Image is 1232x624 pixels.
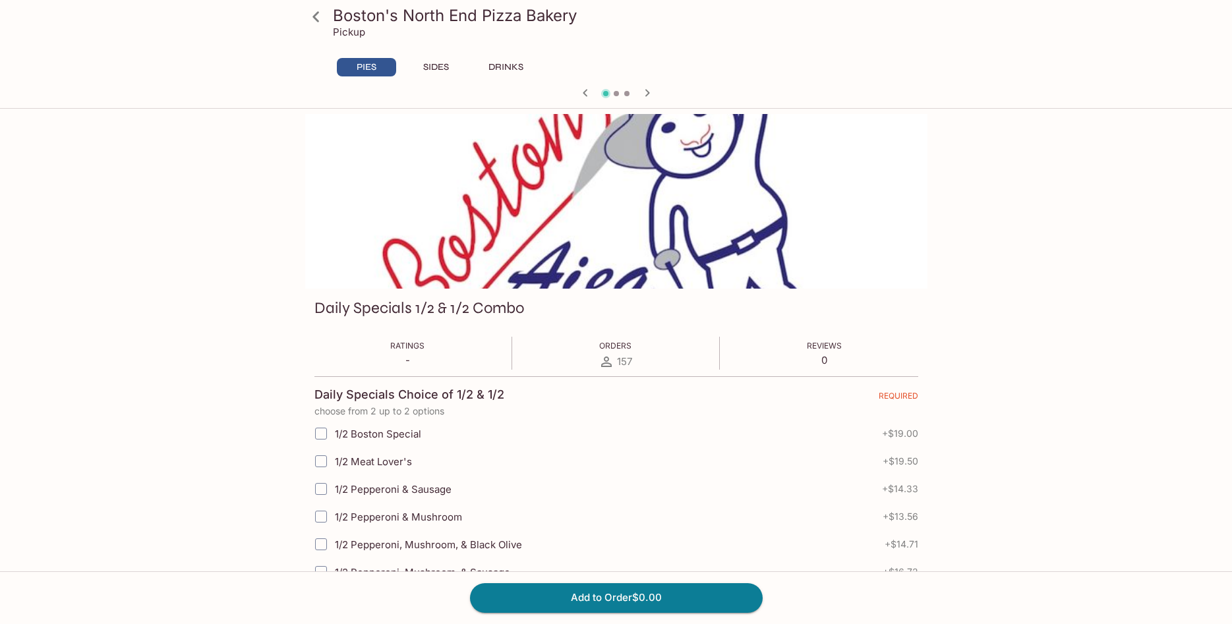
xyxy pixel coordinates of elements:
[807,341,842,351] span: Reviews
[599,341,631,351] span: Orders
[470,583,763,612] button: Add to Order$0.00
[335,428,421,440] span: 1/2 Boston Special
[337,58,396,76] button: PIES
[335,511,462,523] span: 1/2 Pepperoni & Mushroom
[477,58,536,76] button: DRINKS
[390,341,425,351] span: Ratings
[335,538,522,551] span: 1/2 Pepperoni, Mushroom, & Black Olive
[335,566,510,579] span: 1/2 Pepperoni, Mushroom, & Sausage
[883,456,918,467] span: + $19.50
[879,391,918,406] span: REQUIRED
[335,455,412,468] span: 1/2 Meat Lover's
[333,26,365,38] p: Pickup
[882,484,918,494] span: + $14.33
[807,354,842,366] p: 0
[314,387,504,402] h4: Daily Specials Choice of 1/2 & 1/2
[335,483,452,496] span: 1/2 Pepperoni & Sausage
[333,5,922,26] h3: Boston's North End Pizza Bakery
[314,406,918,416] p: choose from 2 up to 2 options
[885,539,918,550] span: + $14.71
[882,428,918,439] span: + $19.00
[617,355,632,368] span: 157
[883,567,918,577] span: + $16.72
[883,511,918,522] span: + $13.56
[407,58,466,76] button: SIDES
[305,114,927,289] div: Daily Specials 1/2 & 1/2 Combo
[314,298,524,318] h3: Daily Specials 1/2 & 1/2 Combo
[390,354,425,366] p: -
